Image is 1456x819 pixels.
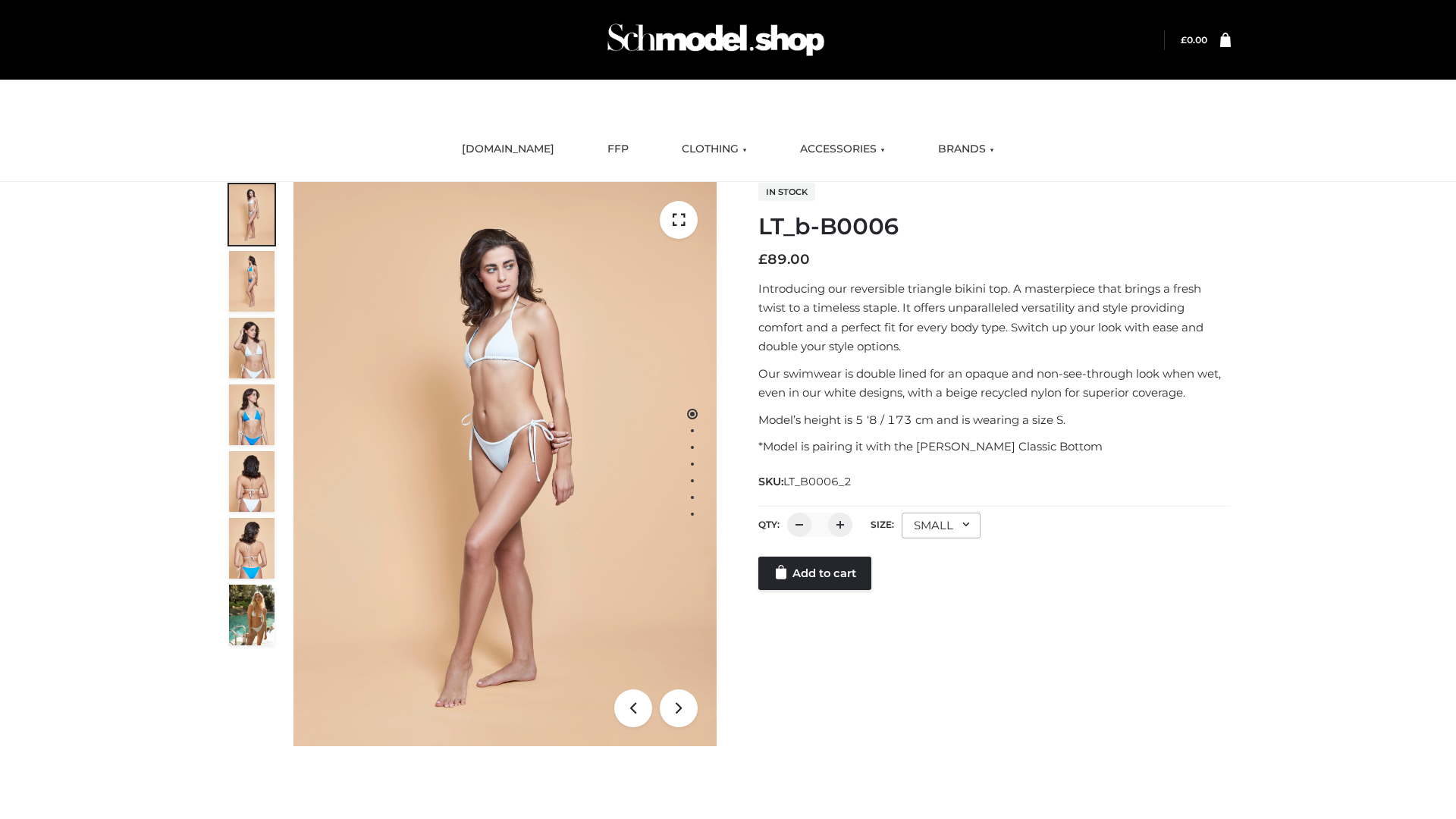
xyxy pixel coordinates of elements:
[596,133,640,166] a: FFP
[229,318,275,378] img: ArielClassicBikiniTop_CloudNine_AzureSky_OW114ECO_3-scaled.jpg
[789,133,896,166] a: ACCESSORIES
[229,184,275,245] img: ArielClassicBikiniTop_CloudNine_AzureSky_OW114ECO_1-scaled.jpg
[927,133,1006,166] a: BRANDS
[902,513,981,538] div: SMALL
[783,475,852,488] span: LT_B0006_2
[758,183,815,201] span: In stock
[758,557,871,590] a: Add to cart
[229,518,275,579] img: ArielClassicBikiniTop_CloudNine_AzureSky_OW114ECO_8-scaled.jpg
[758,251,767,268] span: £
[1181,34,1207,45] a: £0.00
[758,364,1231,403] p: Our swimwear is double lined for an opaque and non-see-through look when wet, even in our white d...
[758,251,810,268] bdi: 89.00
[670,133,758,166] a: CLOTHING
[758,410,1231,430] p: Model’s height is 5 ‘8 / 173 cm and is wearing a size S.
[229,251,275,312] img: ArielClassicBikiniTop_CloudNine_AzureSky_OW114ECO_2-scaled.jpg
[229,384,275,445] img: ArielClassicBikiniTop_CloudNine_AzureSky_OW114ECO_4-scaled.jpg
[758,279,1231,356] p: Introducing our reversible triangle bikini top. A masterpiece that brings a fresh twist to a time...
[229,585,275,645] img: Arieltop_CloudNine_AzureSky2.jpg
[1181,34,1207,45] bdi: 0.00
[450,133,566,166] a: [DOMAIN_NAME]
[758,437,1231,457] p: *Model is pairing it with the [PERSON_NAME] Classic Bottom
[1181,34,1187,45] span: £
[293,182,717,746] img: LT_b-B0006
[871,519,894,530] label: Size:
[758,472,853,491] span: SKU:
[758,519,780,530] label: QTY:
[602,10,830,70] img: Schmodel Admin 964
[758,213,1231,240] h1: LT_b-B0006
[229,451,275,512] img: ArielClassicBikiniTop_CloudNine_AzureSky_OW114ECO_7-scaled.jpg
